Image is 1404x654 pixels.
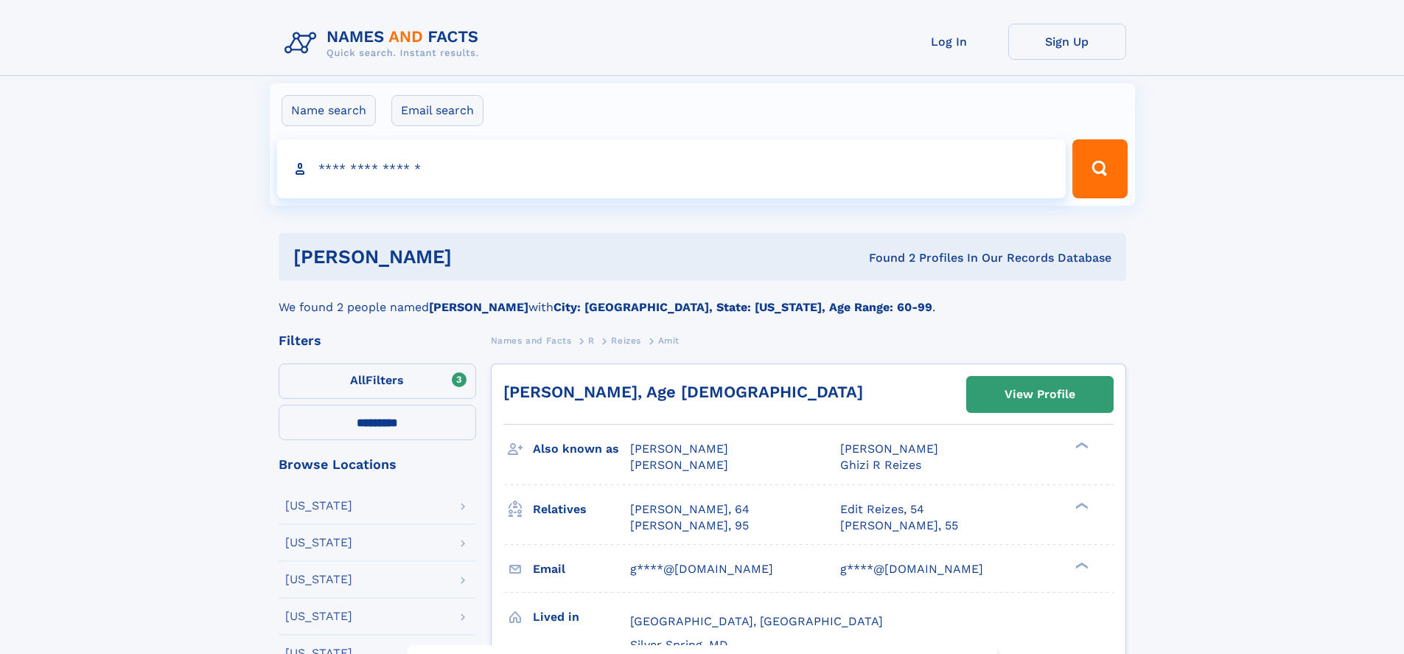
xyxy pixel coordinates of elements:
[840,501,924,518] a: Edit Reizes, 54
[1008,24,1126,60] a: Sign Up
[491,331,572,349] a: Names and Facts
[503,383,863,401] a: [PERSON_NAME], Age [DEMOGRAPHIC_DATA]
[840,518,958,534] a: [PERSON_NAME], 55
[279,363,476,399] label: Filters
[533,557,630,582] h3: Email
[890,24,1008,60] a: Log In
[429,300,528,314] b: [PERSON_NAME]
[630,638,728,652] span: Silver Spring, MD
[630,518,749,534] a: [PERSON_NAME], 95
[279,24,491,63] img: Logo Names and Facts
[1072,560,1089,570] div: ❯
[611,335,641,346] span: Reizes
[350,373,366,387] span: All
[279,281,1126,316] div: We found 2 people named with .
[967,377,1113,412] a: View Profile
[285,500,352,512] div: [US_STATE]
[293,248,660,266] h1: [PERSON_NAME]
[279,334,476,347] div: Filters
[391,95,483,126] label: Email search
[611,331,641,349] a: Reizes
[630,458,728,472] span: [PERSON_NAME]
[630,501,750,518] a: [PERSON_NAME], 64
[840,442,938,456] span: [PERSON_NAME]
[282,95,376,126] label: Name search
[630,614,883,628] span: [GEOGRAPHIC_DATA], [GEOGRAPHIC_DATA]
[285,537,352,549] div: [US_STATE]
[660,250,1111,266] div: Found 2 Profiles In Our Records Database
[1072,501,1089,510] div: ❯
[285,610,352,622] div: [US_STATE]
[658,335,680,346] span: Amit
[1072,139,1127,198] button: Search Button
[1072,441,1089,451] div: ❯
[630,442,728,456] span: [PERSON_NAME]
[277,139,1066,198] input: search input
[553,300,932,314] b: City: [GEOGRAPHIC_DATA], State: [US_STATE], Age Range: 60-99
[533,436,630,462] h3: Also known as
[588,331,595,349] a: R
[1005,378,1075,411] div: View Profile
[279,458,476,471] div: Browse Locations
[533,605,630,630] h3: Lived in
[533,497,630,522] h3: Relatives
[285,574,352,585] div: [US_STATE]
[588,335,595,346] span: R
[840,458,921,472] span: Ghizi R Reizes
